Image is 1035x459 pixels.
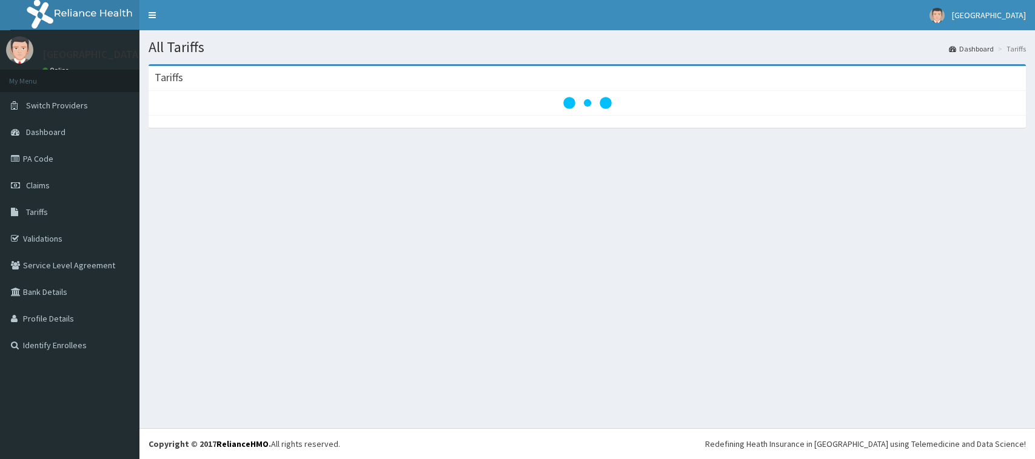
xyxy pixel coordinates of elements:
[26,100,88,111] span: Switch Providers
[139,428,1035,459] footer: All rights reserved.
[155,72,183,83] h3: Tariffs
[26,206,48,217] span: Tariffs
[42,66,72,74] a: Online
[929,8,945,23] img: User Image
[42,49,142,60] p: [GEOGRAPHIC_DATA]
[6,36,33,64] img: User Image
[26,180,50,191] span: Claims
[149,438,271,449] strong: Copyright © 2017 .
[705,438,1026,450] div: Redefining Heath Insurance in [GEOGRAPHIC_DATA] using Telemedicine and Data Science!
[563,79,612,127] svg: audio-loading
[26,127,65,137] span: Dashboard
[995,44,1026,54] li: Tariffs
[216,438,269,449] a: RelianceHMO
[952,10,1026,21] span: [GEOGRAPHIC_DATA]
[949,44,994,54] a: Dashboard
[149,39,1026,55] h1: All Tariffs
